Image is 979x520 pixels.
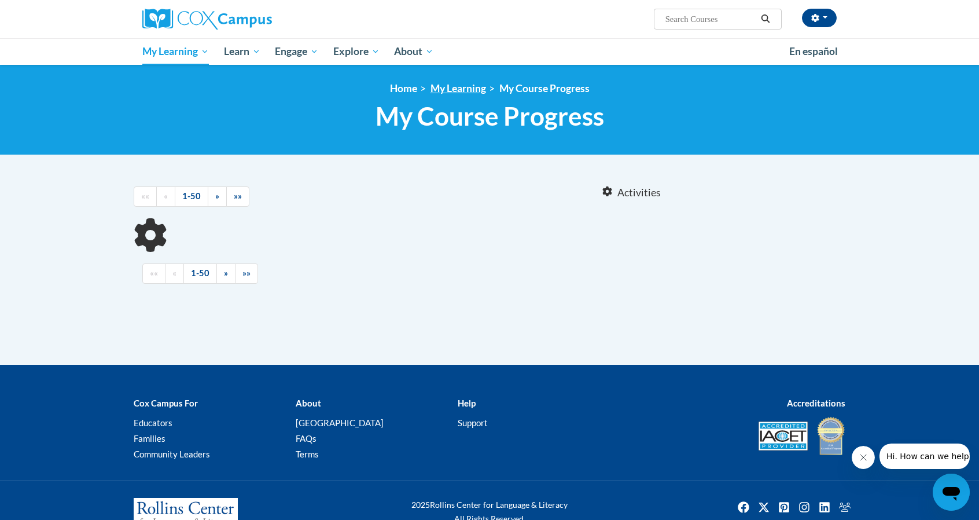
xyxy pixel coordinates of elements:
button: Search [757,12,774,26]
a: Educators [134,418,172,428]
a: Next [208,186,227,207]
a: My Learning [135,38,216,65]
span: « [164,191,168,201]
a: Instagram [795,498,814,517]
img: Instagram icon [795,498,814,517]
a: FAQs [296,433,316,444]
img: Cox Campus [142,9,272,30]
span: My Course Progress [376,101,604,131]
a: Cox Campus [142,9,362,30]
span: »» [242,268,251,278]
span: Hi. How can we help? [7,8,94,17]
span: « [172,268,176,278]
img: Accredited IACET® Provider [759,422,808,451]
button: Account Settings [802,9,837,27]
img: Facebook group icon [836,498,854,517]
img: IDA® Accredited [816,416,845,456]
b: Help [458,398,476,408]
span: Activities [617,186,661,199]
img: Pinterest icon [775,498,793,517]
span: »» [234,191,242,201]
a: Pinterest [775,498,793,517]
iframe: Close message [852,446,875,469]
a: Begining [134,186,157,207]
a: Community Leaders [134,449,210,459]
img: Twitter icon [755,498,773,517]
span: » [224,268,228,278]
span: Explore [333,45,380,58]
span: About [394,45,433,58]
span: En español [789,45,838,57]
a: Explore [326,38,387,65]
a: Next [216,263,235,284]
a: 1-50 [175,186,208,207]
a: 1-50 [183,263,217,284]
a: Previous [165,263,184,284]
a: My Course Progress [499,82,590,94]
a: Linkedin [815,498,834,517]
a: End [235,263,258,284]
a: En español [782,39,845,64]
span: «« [141,191,149,201]
span: «« [150,268,158,278]
span: Engage [275,45,318,58]
a: Begining [142,263,165,284]
a: Previous [156,186,175,207]
b: Accreditations [787,398,845,408]
iframe: Message from company [879,444,970,469]
span: 2025 [411,500,430,510]
a: About [387,38,441,65]
img: Facebook icon [734,498,753,517]
b: About [296,398,321,408]
a: Home [390,82,417,94]
a: Families [134,433,165,444]
a: Engage [267,38,326,65]
span: My Learning [142,45,209,58]
iframe: Button to launch messaging window [933,474,970,511]
a: Learn [216,38,268,65]
input: Search Courses [664,12,757,26]
a: Facebook Group [836,498,854,517]
a: Twitter [755,498,773,517]
a: Facebook [734,498,753,517]
a: Support [458,418,488,428]
div: Main menu [125,38,854,65]
a: My Learning [430,82,486,94]
span: » [215,191,219,201]
a: End [226,186,249,207]
img: LinkedIn icon [815,498,834,517]
a: [GEOGRAPHIC_DATA] [296,418,384,428]
b: Cox Campus For [134,398,198,408]
span: Learn [224,45,260,58]
a: Terms [296,449,319,459]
